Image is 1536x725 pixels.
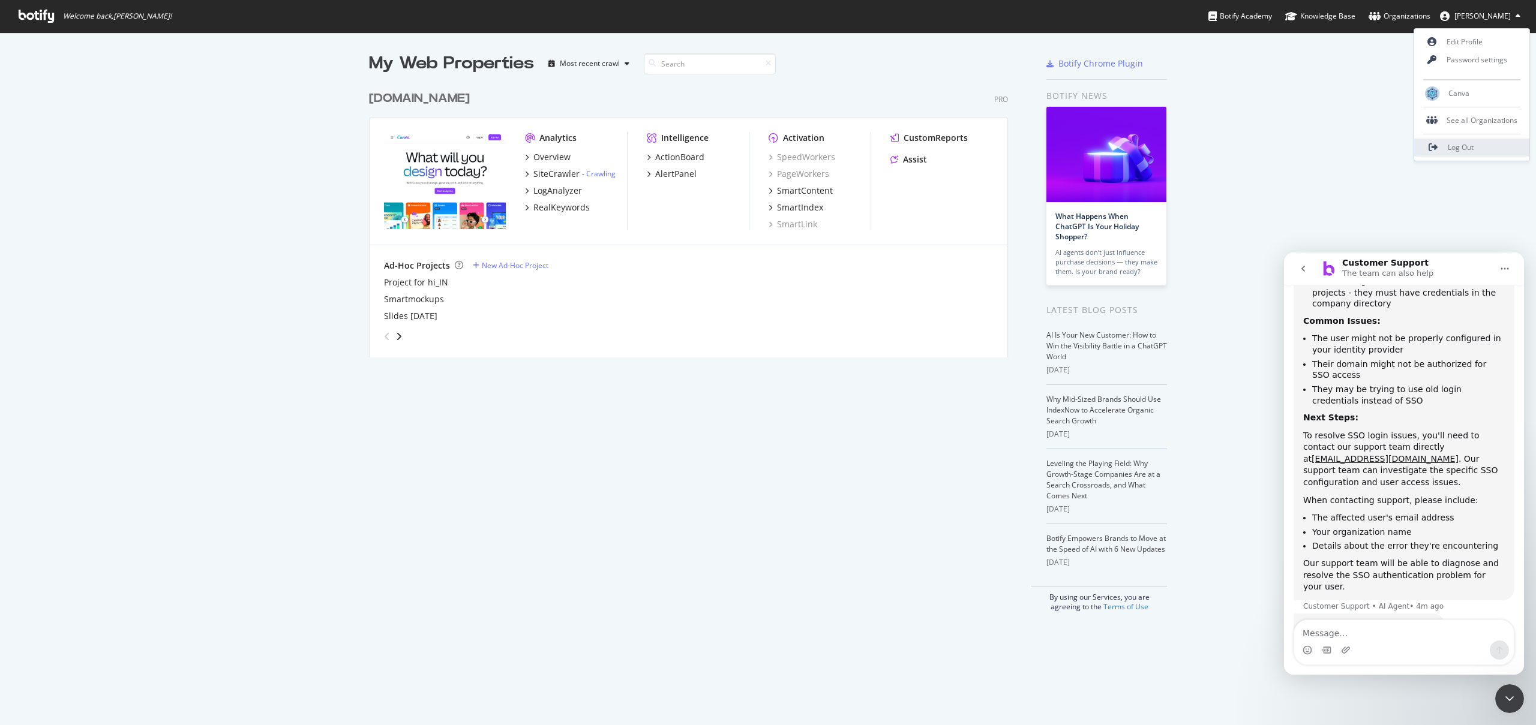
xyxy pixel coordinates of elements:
[647,168,697,180] a: AlertPanel
[28,260,221,271] li: The affected user's email address
[777,201,823,213] div: SmartIndex
[1046,394,1161,426] a: Why Mid-Sized Brands Should Use IndexNow to Accelerate Organic Search Growth
[28,23,221,57] li: External or guest accounts cannot access projects - they must have credentials in the company dir...
[890,132,968,144] a: CustomReports
[1055,248,1157,276] div: AI agents don’t just influence purchase decisions — they make them. Is your brand ready?
[1414,51,1529,69] a: Password settings
[525,151,571,163] a: Overview
[1055,211,1139,242] a: What Happens When ChatGPT Is Your Holiday Shopper?
[384,260,450,272] div: Ad-Hoc Projects
[1414,112,1529,130] div: See all Organizations
[1046,533,1166,554] a: Botify Empowers Brands to Move at the Speed of AI with 6 New Updates
[525,201,590,213] a: RealKeywords
[19,64,97,73] b: Common Issues:
[28,131,221,154] li: They may be trying to use old login credentials instead of SSO
[1058,58,1143,70] div: Botify Chrome Plugin
[769,151,835,163] a: SpeedWorkers
[369,90,475,107] a: [DOMAIN_NAME]
[769,185,833,197] a: SmartContent
[395,330,403,342] div: angle-right
[783,132,824,144] div: Activation
[63,11,172,21] span: Welcome back, [PERSON_NAME] !
[1046,303,1167,317] div: Latest Blog Posts
[482,260,548,270] div: New Ad-Hoc Project
[384,310,437,322] a: Slides [DATE]
[206,388,225,407] button: Send a message…
[777,185,833,197] div: SmartContent
[533,151,571,163] div: Overview
[533,185,582,197] div: LogAnalyzer
[655,168,697,180] div: AlertPanel
[19,242,221,254] div: When contacting support, please include:
[19,393,28,402] button: Emoji picker
[28,80,221,103] li: The user might not be properly configured in your identity provider
[1448,88,1469,98] span: Canva
[19,350,160,357] div: Customer Support • AI Agent • 4m ago
[28,274,221,285] li: Your organization name
[544,54,634,73] button: Most recent crawl
[1046,557,1167,568] div: [DATE]
[473,260,548,270] a: New Ad-Hoc Project
[1369,10,1430,22] div: Organizations
[384,293,444,305] a: Smartmockups
[1046,365,1167,375] div: [DATE]
[525,168,616,180] a: SiteCrawler- Crawling
[769,168,829,180] a: PageWorkers
[369,76,1018,357] div: grid
[647,151,704,163] a: ActionBoard
[1495,684,1524,713] iframe: Intercom live chat
[769,218,817,230] a: SmartLink
[10,368,230,388] textarea: Message…
[19,305,221,341] div: Our support team will be able to diagnose and resolve the SSO authentication problem for your user.
[1046,504,1167,515] div: [DATE]
[28,106,221,128] li: Their domain might not be authorized for SSO access
[994,94,1008,104] div: Pro
[661,132,709,144] div: Intelligence
[1208,10,1272,22] div: Botify Academy
[19,178,221,236] div: To resolve SSO login issues, you'll need to contact our support team directly at . Our support te...
[769,201,823,213] a: SmartIndex
[1046,89,1167,103] div: Botify news
[903,154,927,166] div: Assist
[525,185,582,197] a: LogAnalyzer
[10,361,230,414] div: Customer Support says…
[384,276,448,288] a: Project for hi_IN
[369,52,534,76] div: My Web Properties
[1046,107,1166,202] img: What Happens When ChatGPT Is Your Holiday Shopper?
[1414,33,1529,51] a: Edit Profile
[1425,86,1439,101] img: Canva
[19,160,74,170] b: Next Steps:
[890,154,927,166] a: Assist
[28,201,175,211] a: [EMAIL_ADDRESS][DOMAIN_NAME]
[533,201,590,213] div: RealKeywords
[1103,601,1148,612] a: Terms of Use
[560,60,620,67] div: Most recent crawl
[904,132,968,144] div: CustomReports
[1046,330,1167,362] a: AI Is Your New Customer: How to Win the Visibility Battle in a ChatGPT World
[1046,429,1167,440] div: [DATE]
[1284,252,1524,675] iframe: Intercom live chat
[533,168,580,180] div: SiteCrawler
[1430,7,1530,26] button: [PERSON_NAME]
[379,327,395,346] div: angle-left
[38,393,47,402] button: Gif picker
[1285,10,1355,22] div: Knowledge Base
[582,169,616,179] div: -
[655,151,704,163] div: ActionBoard
[1414,139,1529,157] a: Log Out
[1046,458,1160,501] a: Leveling the Playing Field: Why Growth-Stage Companies Are at a Search Crossroads, and What Comes...
[1046,58,1143,70] a: Botify Chrome Plugin
[57,393,67,402] button: Upload attachment
[539,132,577,144] div: Analytics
